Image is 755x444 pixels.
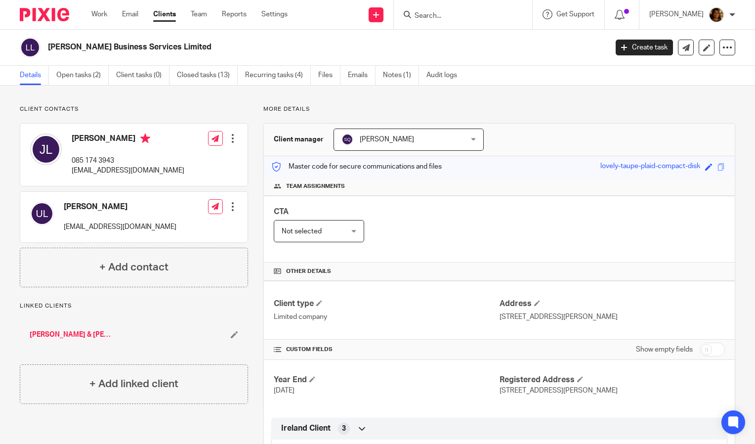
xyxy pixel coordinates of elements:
p: [EMAIL_ADDRESS][DOMAIN_NAME] [72,166,184,176]
h4: [PERSON_NAME] [72,133,184,146]
span: [DATE] [274,387,294,394]
p: 085 174 3943 [72,156,184,166]
span: Not selected [282,228,322,235]
img: Arvinder.jpeg [709,7,724,23]
h4: + Add contact [99,260,168,275]
p: Client contacts [20,105,248,113]
span: Other details [286,267,331,275]
i: Primary [140,133,150,143]
a: Reports [222,9,247,19]
div: lovely-taupe-plaid-compact-disk [600,161,700,173]
a: Work [91,9,107,19]
span: Ireland Client [281,423,331,434]
h4: Year End [274,375,499,385]
img: Pixie [20,8,69,21]
h3: Client manager [274,134,324,144]
a: Clients [153,9,176,19]
a: Open tasks (2) [56,66,109,85]
span: [PERSON_NAME] [360,136,414,143]
img: svg%3E [30,202,54,225]
label: Show empty fields [636,345,693,355]
p: [EMAIL_ADDRESS][DOMAIN_NAME] [64,222,176,232]
p: Linked clients [20,302,248,310]
h4: Client type [274,299,499,309]
span: Get Support [556,11,594,18]
a: Notes (1) [383,66,419,85]
h4: Registered Address [500,375,725,385]
img: svg%3E [341,133,353,145]
img: svg%3E [30,133,62,165]
a: Client tasks (0) [116,66,169,85]
a: Audit logs [426,66,464,85]
input: Search [414,12,503,21]
h4: Address [500,299,725,309]
a: Details [20,66,49,85]
h4: [PERSON_NAME] [64,202,176,212]
span: CTA [274,208,289,216]
p: More details [263,105,735,113]
p: [STREET_ADDRESS][PERSON_NAME] [500,312,725,322]
img: svg%3E [20,37,41,58]
a: Team [191,9,207,19]
a: Emails [348,66,376,85]
a: Settings [261,9,288,19]
a: Files [318,66,340,85]
span: [STREET_ADDRESS][PERSON_NAME] [500,387,618,394]
span: 3 [342,424,346,434]
a: Closed tasks (13) [177,66,238,85]
h4: + Add linked client [89,376,178,392]
a: [PERSON_NAME] & [PERSON_NAME] [30,330,113,340]
a: Recurring tasks (4) [245,66,311,85]
a: Create task [616,40,673,55]
a: Email [122,9,138,19]
h2: [PERSON_NAME] Business Services Limited [48,42,490,52]
span: Team assignments [286,182,345,190]
p: [PERSON_NAME] [649,9,704,19]
h4: CUSTOM FIELDS [274,346,499,354]
p: Master code for secure communications and files [271,162,442,172]
p: Limited company [274,312,499,322]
